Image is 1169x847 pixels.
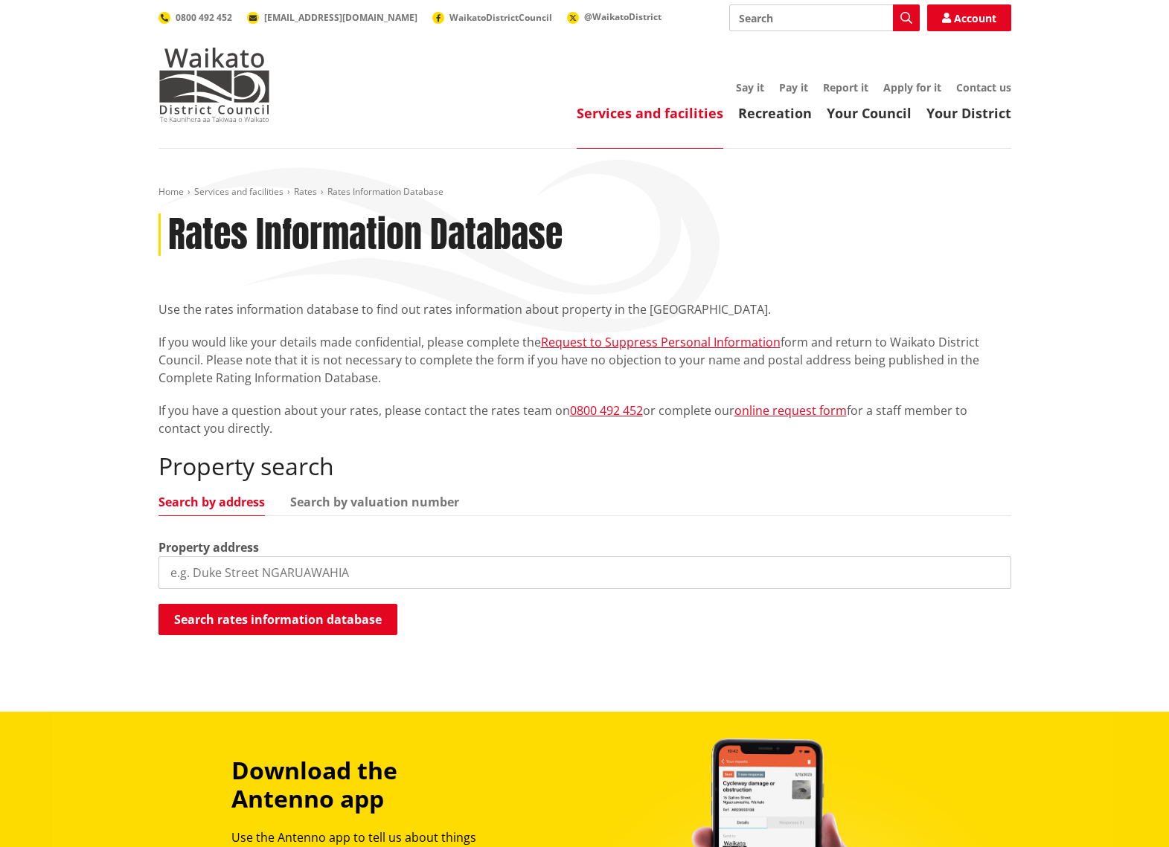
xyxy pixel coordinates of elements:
[294,185,317,198] a: Rates
[734,402,847,419] a: online request form
[176,11,232,24] span: 0800 492 452
[926,104,1011,122] a: Your District
[883,80,941,94] a: Apply for it
[158,333,1011,387] p: If you would like your details made confidential, please complete the form and return to Waikato ...
[736,80,764,94] a: Say it
[449,11,552,24] span: WaikatoDistrictCouncil
[158,496,265,508] a: Search by address
[567,10,662,23] a: @WaikatoDistrict
[290,496,459,508] a: Search by valuation number
[158,11,232,24] a: 0800 492 452
[584,10,662,23] span: @WaikatoDistrict
[927,4,1011,31] a: Account
[158,402,1011,437] p: If you have a question about your rates, please contact the rates team on or complete our for a s...
[158,185,184,198] a: Home
[168,213,563,257] h1: Rates Information Database
[158,300,1011,318] p: Use the rates information database to find out rates information about property in the [GEOGRAPHI...
[827,104,912,122] a: Your Council
[247,11,417,24] a: [EMAIL_ADDRESS][DOMAIN_NAME]
[779,80,808,94] a: Pay it
[432,11,552,24] a: WaikatoDistrictCouncil
[956,80,1011,94] a: Contact us
[158,48,270,122] img: Waikato District Council - Te Kaunihera aa Takiwaa o Waikato
[158,186,1011,199] nav: breadcrumb
[158,556,1011,589] input: e.g. Duke Street NGARUAWAHIA
[729,4,920,31] input: Search input
[194,185,284,198] a: Services and facilities
[158,538,259,556] label: Property address
[327,185,443,198] span: Rates Information Database
[231,756,501,814] h3: Download the Antenno app
[577,104,723,122] a: Services and facilities
[738,104,812,122] a: Recreation
[158,604,397,635] button: Search rates information database
[158,452,1011,480] h2: Property search
[264,11,417,24] span: [EMAIL_ADDRESS][DOMAIN_NAME]
[823,80,868,94] a: Report it
[570,402,643,419] a: 0800 492 452
[541,334,781,350] a: Request to Suppress Personal Information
